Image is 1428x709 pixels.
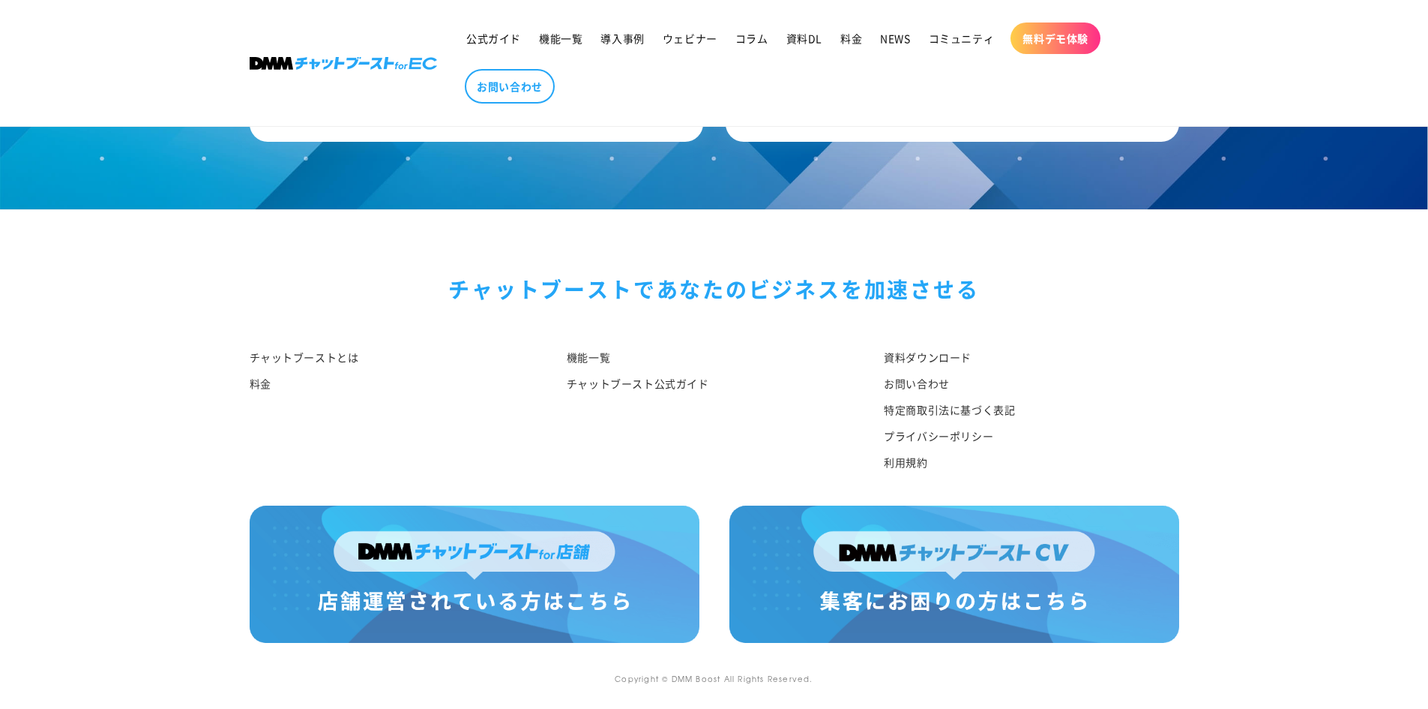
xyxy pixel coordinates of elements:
span: コラム [735,32,768,45]
span: 公式ガイド [466,32,521,45]
a: 特定商取引法に基づく表記 [884,397,1015,423]
a: 機能一覧 [567,348,610,371]
a: 料金 [831,23,871,54]
span: 資料DL [786,32,822,45]
a: 公式ガイド [457,23,530,54]
a: NEWS [871,23,919,54]
a: 資料ダウンロード [884,348,971,371]
a: コラム [726,23,777,54]
a: 利用規約 [884,449,927,476]
img: 店舗運営されている方はこちら [250,506,699,642]
a: 導入事例 [591,23,653,54]
a: 無料デモ体験 [1010,23,1100,54]
a: コミュニティ [920,23,1004,54]
span: 料金 [840,32,862,45]
span: お問い合わせ [477,80,543,93]
span: 導入事例 [600,32,644,45]
a: チャットブースト公式ガイド [567,371,709,397]
small: Copyright © DMM Boost All Rights Reserved. [615,673,813,684]
img: 集客にお困りの方はこちら [729,506,1179,642]
a: チャットブーストとは [250,348,359,371]
div: チャットブーストで あなたのビジネスを加速させる [250,270,1179,308]
a: プライバシーポリシー [884,423,993,449]
a: 資料DL [777,23,831,54]
span: 機能一覧 [539,32,582,45]
span: ウェビナー [663,32,717,45]
a: お問い合わせ [465,69,555,104]
span: コミュニティ [929,32,995,45]
a: お問い合わせ [884,371,950,397]
a: 機能一覧 [530,23,591,54]
span: 無料デモ体験 [1022,32,1088,45]
a: 料金 [250,371,271,397]
a: ウェビナー [654,23,726,54]
img: 株式会社DMM Boost [250,57,437,70]
span: NEWS [880,32,910,45]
